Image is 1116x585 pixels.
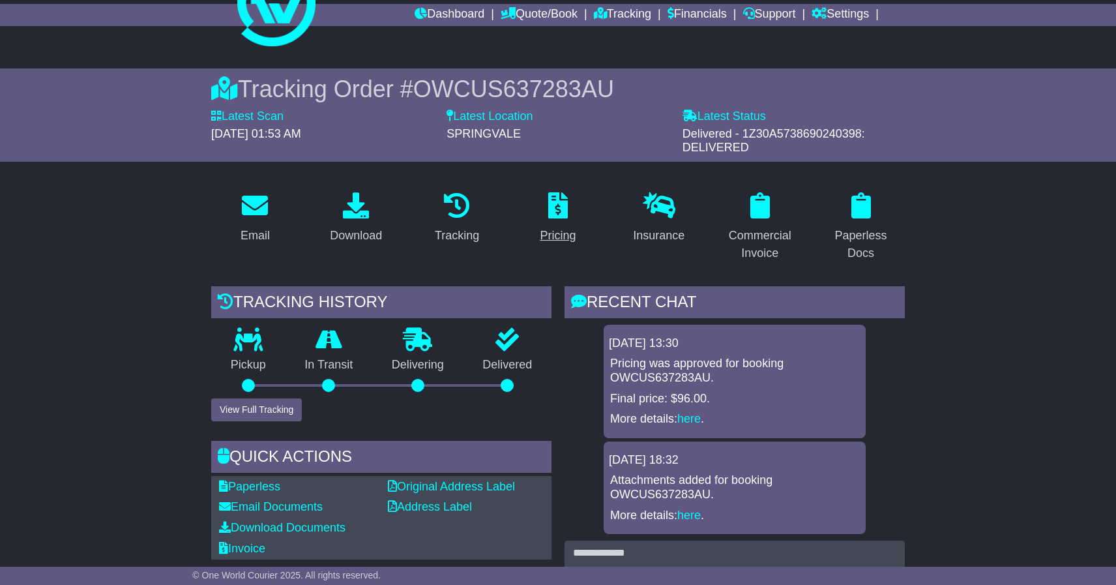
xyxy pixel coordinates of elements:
a: Insurance [624,188,693,249]
p: Delivering [372,358,463,372]
div: Tracking history [211,286,551,322]
div: RECENT CHAT [565,286,905,322]
div: Commercial Invoice [724,227,795,262]
p: More details: . [610,509,859,523]
div: Tracking [435,227,479,245]
div: Pricing [540,227,576,245]
div: Paperless Docs [825,227,896,262]
label: Latest Scan [211,110,284,124]
div: [DATE] 13:30 [609,337,860,351]
a: Commercial Invoice [716,188,804,267]
a: here [677,412,701,425]
a: Email [232,188,278,249]
a: Pricing [531,188,584,249]
a: Financials [668,4,727,26]
span: Delivered - 1Z30A5738690240398: DELIVERED [683,127,865,155]
p: Pricing was approved for booking OWCUS637283AU. [610,357,859,385]
a: Paperless [219,480,280,493]
p: Attachments added for booking OWCUS637283AU. [610,473,859,502]
p: Final price: $96.00. [610,392,859,406]
span: [DATE] 01:53 AM [211,127,301,140]
div: Download [330,227,382,245]
div: Insurance [633,227,684,245]
span: OWCUS637283AU [413,76,614,102]
a: Quote/Book [501,4,578,26]
div: Tracking Order # [211,75,905,103]
div: Email [241,227,270,245]
button: View Full Tracking [211,398,302,421]
p: Pickup [211,358,286,372]
a: Original Address Label [388,480,515,493]
a: Tracking [594,4,651,26]
a: Address Label [388,500,472,513]
label: Latest Location [447,110,533,124]
a: Download [321,188,390,249]
div: Quick Actions [211,441,551,476]
span: © One World Courier 2025. All rights reserved. [192,570,381,580]
p: In Transit [286,358,373,372]
a: Support [743,4,796,26]
a: here [677,509,701,522]
div: [DATE] 18:32 [609,453,860,468]
a: Settings [812,4,869,26]
p: More details: . [610,412,859,427]
a: Invoice [219,542,265,555]
label: Latest Status [683,110,766,124]
a: Email Documents [219,500,323,513]
a: Download Documents [219,521,345,534]
a: Dashboard [415,4,484,26]
a: Tracking [426,188,488,249]
a: Paperless Docs [817,188,905,267]
span: SPRINGVALE [447,127,521,140]
p: Delivered [463,358,552,372]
